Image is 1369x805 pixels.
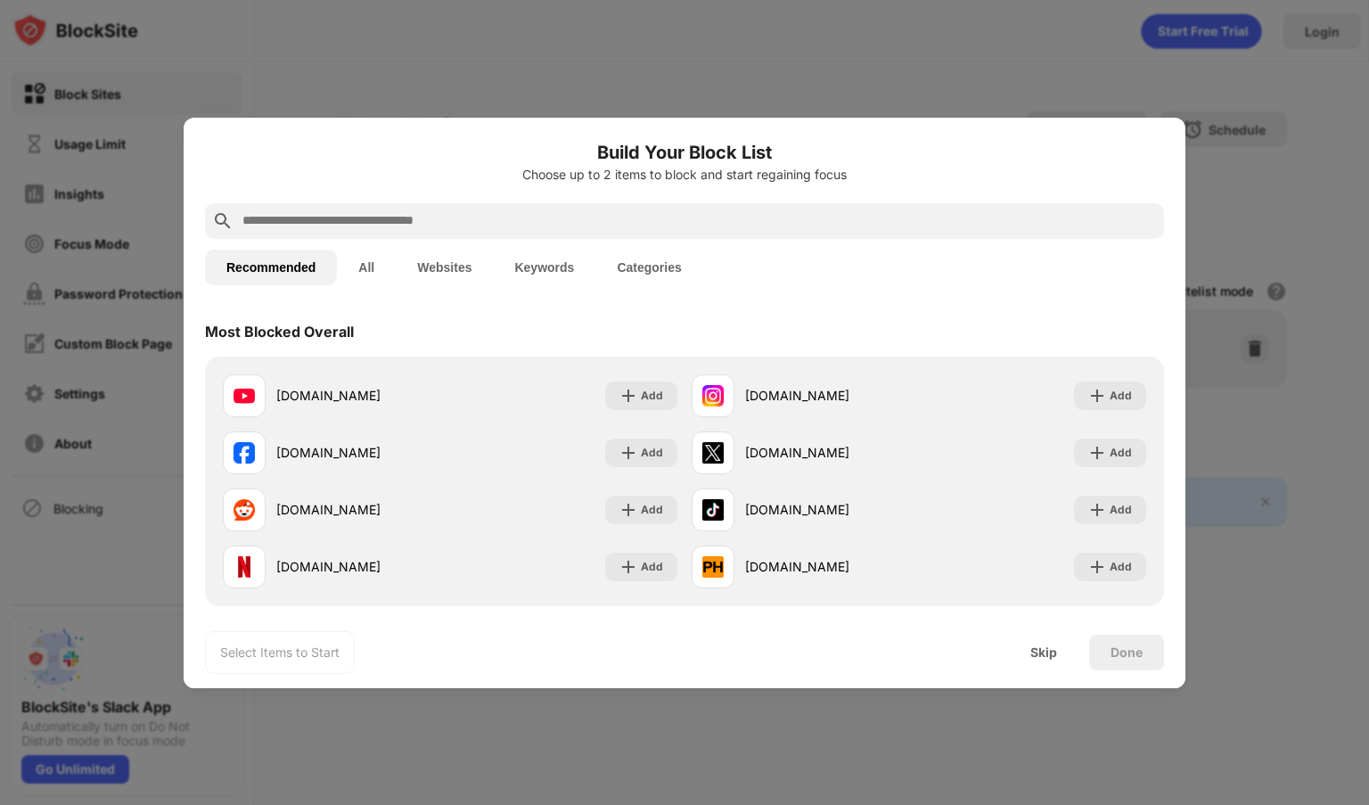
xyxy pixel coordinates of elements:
div: Add [1110,387,1132,405]
button: Categories [595,250,702,285]
div: [DOMAIN_NAME] [276,443,450,462]
div: [DOMAIN_NAME] [276,500,450,519]
img: favicons [234,442,255,464]
div: Add [641,501,663,519]
div: Add [641,558,663,576]
button: Websites [396,250,493,285]
button: All [337,250,396,285]
img: favicons [234,499,255,521]
button: Recommended [205,250,337,285]
div: Done [1111,645,1143,660]
div: Add [641,387,663,405]
img: favicons [702,385,724,407]
div: [DOMAIN_NAME] [745,557,919,576]
div: Choose up to 2 items to block and start regaining focus [205,168,1164,182]
div: Add [1110,444,1132,462]
div: [DOMAIN_NAME] [745,443,919,462]
img: favicons [234,556,255,578]
img: favicons [702,499,724,521]
img: favicons [702,442,724,464]
div: Most Blocked Overall [205,323,354,341]
div: Add [641,444,663,462]
div: [DOMAIN_NAME] [276,386,450,405]
div: [DOMAIN_NAME] [276,557,450,576]
h6: Build Your Block List [205,139,1164,166]
img: favicons [702,556,724,578]
div: Skip [1030,645,1057,660]
div: [DOMAIN_NAME] [745,386,919,405]
img: favicons [234,385,255,407]
button: Keywords [493,250,595,285]
div: Add [1110,558,1132,576]
div: Select Items to Start [220,644,340,661]
div: [DOMAIN_NAME] [745,500,919,519]
img: search.svg [212,210,234,232]
div: Add [1110,501,1132,519]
